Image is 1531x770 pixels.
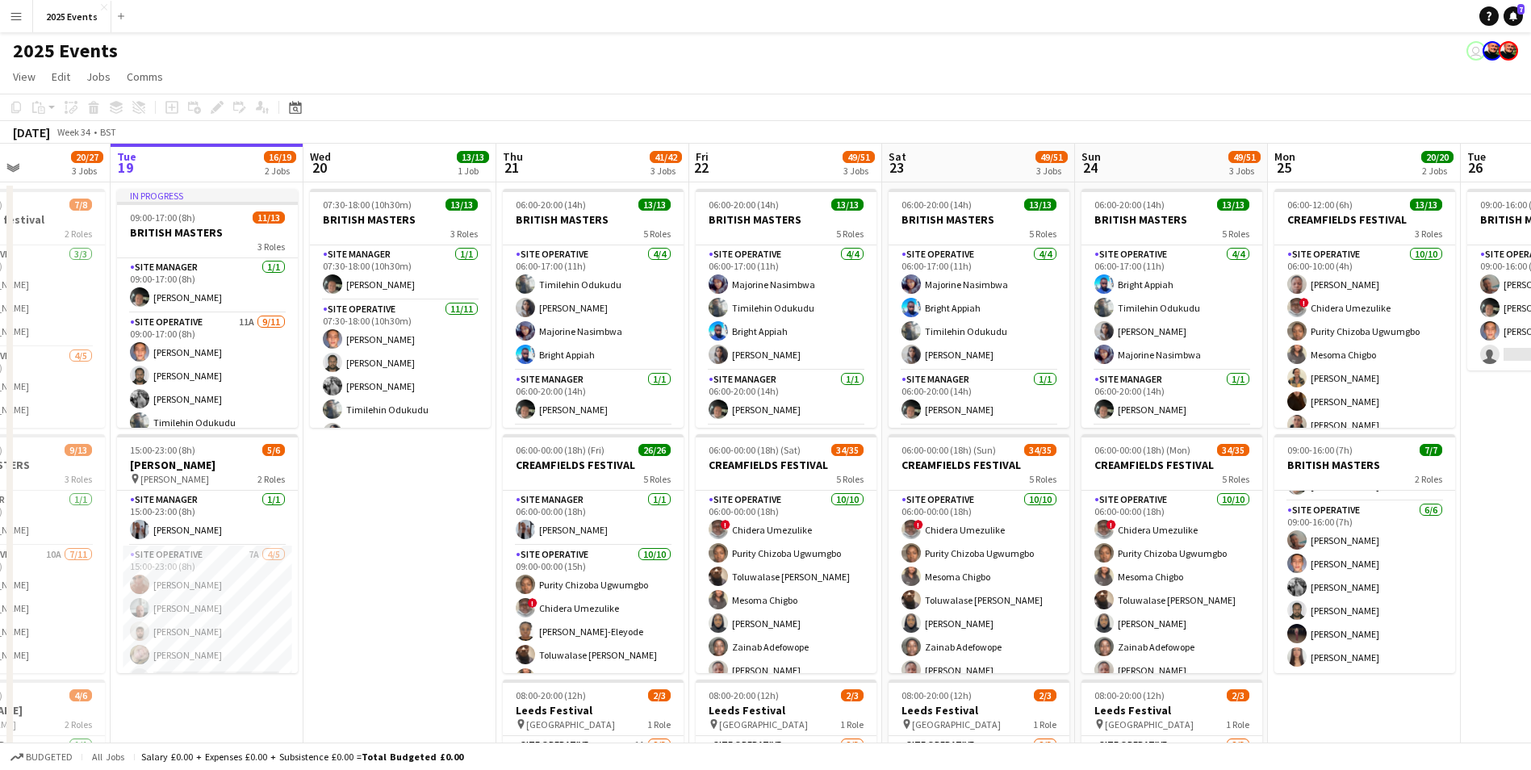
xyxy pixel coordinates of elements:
app-job-card: 06:00-20:00 (14h)13/13BRITISH MASTERS5 RolesSite Operative4/406:00-17:00 (11h)Timilehin Odukudu[P... [503,189,684,428]
button: 2025 Events [33,1,111,32]
span: 06:00-00:00 (18h) (Sun) [901,444,996,456]
span: 06:00-20:00 (14h) [901,199,972,211]
span: 2/3 [1227,689,1249,701]
h3: Leeds Festival [889,703,1069,718]
div: 06:00-00:00 (18h) (Fri)26/26CREAMFIELDS FESTIVAL5 RolesSite Manager1/106:00-00:00 (18h)[PERSON_NA... [503,434,684,673]
div: 06:00-20:00 (14h)13/13BRITISH MASTERS5 RolesSite Operative4/406:00-17:00 (11h)Majorine NasimbwaTi... [696,189,876,428]
span: 13/13 [457,151,489,163]
span: 06:00-00:00 (18h) (Sat) [709,444,801,456]
app-card-role: Site Manager1/106:00-20:00 (14h)[PERSON_NAME] [1081,370,1262,425]
span: 41/42 [650,151,682,163]
app-card-role: Site Operative10/1006:00-00:00 (18h)!Chidera UmezulikePurity Chizoba UgwumgboMesoma ChigboToluwal... [1081,491,1262,756]
app-card-role: Site Operative6/609:00-16:00 (7h)[PERSON_NAME][PERSON_NAME][PERSON_NAME][PERSON_NAME][PERSON_NAME... [1274,501,1455,673]
app-card-role: Site Operative4/406:00-17:00 (11h)Bright AppiahTimilehin Odukudu[PERSON_NAME]Majorine Nasimbwa [1081,245,1262,370]
app-user-avatar: Josh Tutty [1483,41,1502,61]
span: Thu [503,149,523,164]
h3: BRITISH MASTERS [696,212,876,227]
span: Wed [310,149,331,164]
span: 13/13 [1217,199,1249,211]
span: 7/8 [69,199,92,211]
span: 3 Roles [65,473,92,485]
span: 13/13 [831,199,864,211]
span: 21 [500,158,523,177]
app-card-role: Site Operative4/406:00-17:00 (11h)Majorine NasimbwaTimilehin OdukuduBright Appiah[PERSON_NAME] [696,245,876,370]
div: 2 Jobs [265,165,295,177]
h3: CREAMFIELDS FESTIVAL [1274,212,1455,227]
app-card-role: Site Operative4/406:00-17:00 (11h)Timilehin Odukudu[PERSON_NAME]Majorine NasimbwaBright Appiah [503,245,684,370]
app-card-role: Site Operative10/1006:00-00:00 (18h)!Chidera UmezulikePurity Chizoba UgwumgboMesoma ChigboToluwal... [889,491,1069,756]
app-job-card: 06:00-00:00 (18h) (Sun)34/35CREAMFIELDS FESTIVAL5 RolesSite Operative10/1006:00-00:00 (18h)!Chide... [889,434,1069,673]
span: 13/13 [445,199,478,211]
span: 49/51 [1035,151,1068,163]
span: 5/6 [262,444,285,456]
app-user-avatar: Olivia Gill [1466,41,1486,61]
span: 24 [1079,158,1101,177]
span: 13/13 [638,199,671,211]
span: Comms [127,69,163,84]
app-job-card: 06:00-12:00 (6h)13/13CREAMFIELDS FESTIVAL3 RolesSite Operative10/1006:00-10:00 (4h)[PERSON_NAME]!... [1274,189,1455,428]
span: 3 Roles [1415,228,1442,240]
span: 5 Roles [643,473,671,485]
span: 08:00-20:00 (12h) [516,689,586,701]
app-job-card: In progress09:00-17:00 (8h)11/13BRITISH MASTERS3 RolesSite Manager1/109:00-17:00 (8h)[PERSON_NAME... [117,189,298,428]
span: [PERSON_NAME] [140,473,209,485]
app-card-role: Site Operative11/1107:30-18:00 (10h30m)[PERSON_NAME][PERSON_NAME][PERSON_NAME]Timilehin Odukudu[P... [310,300,491,594]
a: Edit [45,66,77,87]
app-job-card: 07:30-18:00 (10h30m)13/13BRITISH MASTERS3 RolesSite Manager1/107:30-18:00 (10h30m)[PERSON_NAME]Si... [310,189,491,428]
span: 06:00-00:00 (18h) (Mon) [1094,444,1190,456]
a: View [6,66,42,87]
app-card-role: Site Operative10/1006:00-10:00 (4h)[PERSON_NAME]!Chidera UmezulikePurity Chizoba UgwumgboMesoma C... [1274,245,1455,511]
span: 49/51 [1228,151,1261,163]
span: 1 Role [647,718,671,730]
span: 08:00-20:00 (12h) [1094,689,1165,701]
span: 08:00-20:00 (12h) [709,689,779,701]
app-job-card: 06:00-20:00 (14h)13/13BRITISH MASTERS5 RolesSite Operative4/406:00-17:00 (11h)Bright AppiahTimile... [1081,189,1262,428]
app-card-role: Site Operative4/406:00-17:00 (11h)Majorine NasimbwaBright AppiahTimilehin Odukudu[PERSON_NAME] [889,245,1069,370]
span: 06:00-20:00 (14h) [709,199,779,211]
div: In progress [117,189,298,202]
app-card-role: Site Manager1/107:30-18:00 (10h30m)[PERSON_NAME] [310,245,491,300]
span: Tue [1467,149,1486,164]
span: 9/13 [65,444,92,456]
div: 1 Job [458,165,488,177]
span: 23 [886,158,906,177]
span: 3 Roles [450,228,478,240]
app-job-card: 06:00-20:00 (14h)13/13BRITISH MASTERS5 RolesSite Operative4/406:00-17:00 (11h)Majorine NasimbwaBr... [889,189,1069,428]
h3: CREAMFIELDS FESTIVAL [696,458,876,472]
span: View [13,69,36,84]
span: 11/13 [253,211,285,224]
div: 3 Jobs [1036,165,1067,177]
span: Sat [889,149,906,164]
span: Total Budgeted £0.00 [362,751,463,763]
app-job-card: 06:00-00:00 (18h) (Mon)34/35CREAMFIELDS FESTIVAL5 RolesSite Operative10/1006:00-00:00 (18h)!Chide... [1081,434,1262,673]
h3: BRITISH MASTERS [117,225,298,240]
span: ! [1106,520,1116,529]
span: ! [528,598,538,608]
app-card-role: Site Manager1/106:00-20:00 (14h)[PERSON_NAME] [696,370,876,425]
span: 26 [1465,158,1486,177]
span: ! [721,520,730,529]
span: 07:30-18:00 (10h30m) [323,199,412,211]
span: 2/3 [648,689,671,701]
span: Week 34 [53,126,94,138]
span: 22 [693,158,709,177]
span: 1 Role [1033,718,1056,730]
span: 20/20 [1421,151,1454,163]
h3: Leeds Festival [696,703,876,718]
div: [DATE] [13,124,50,140]
span: 06:00-20:00 (14h) [1094,199,1165,211]
span: 34/35 [1217,444,1249,456]
a: Jobs [80,66,117,87]
span: 15:00-23:00 (8h) [130,444,195,456]
span: 08:00-20:00 (12h) [901,689,972,701]
div: BST [100,126,116,138]
span: 2 Roles [257,473,285,485]
app-card-role: Site Manager1/106:00-00:00 (18h)[PERSON_NAME] [503,491,684,546]
span: 34/35 [1024,444,1056,456]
